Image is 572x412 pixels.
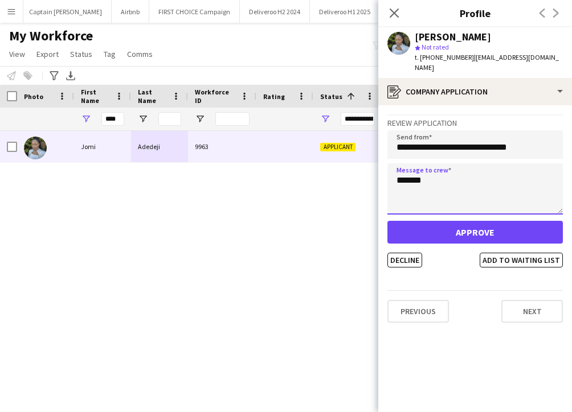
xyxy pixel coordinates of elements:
[101,112,124,126] input: First Name Filter Input
[138,114,148,124] button: Open Filter Menu
[5,47,30,61] a: View
[70,49,92,59] span: Status
[195,114,205,124] button: Open Filter Menu
[480,253,563,267] button: Add to waiting list
[9,27,93,44] span: My Workforce
[24,137,47,159] img: Jomi Adedeji
[24,92,43,101] span: Photo
[64,69,77,83] app-action-btn: Export XLSX
[66,47,97,61] a: Status
[81,88,111,105] span: First Name
[378,6,572,20] h3: Profile
[320,114,330,124] button: Open Filter Menu
[149,1,240,23] button: FIRST CHOICE Campaign
[9,49,25,59] span: View
[81,114,91,124] button: Open Filter Menu
[387,253,422,267] button: Decline
[47,69,61,83] app-action-btn: Advanced filters
[104,49,116,59] span: Tag
[138,88,167,105] span: Last Name
[378,78,572,105] div: Company application
[195,88,236,105] span: Workforce ID
[387,300,449,323] button: Previous
[32,47,63,61] a: Export
[20,1,112,23] button: Captain [PERSON_NAME]
[387,118,563,128] h3: Review Application
[122,47,157,61] a: Comms
[320,143,356,151] span: Applicant
[36,49,59,59] span: Export
[127,49,153,59] span: Comms
[415,53,474,61] span: t. [PHONE_NUMBER]
[215,112,250,126] input: Workforce ID Filter Input
[74,131,131,162] div: Jomi
[415,53,559,72] span: | [EMAIL_ADDRESS][DOMAIN_NAME]
[99,47,120,61] a: Tag
[112,1,149,23] button: Airbnb
[188,131,256,162] div: 9963
[422,43,449,51] span: Not rated
[320,92,342,101] span: Status
[415,32,491,42] div: [PERSON_NAME]
[310,1,380,23] button: Deliveroo H1 2025
[387,221,563,244] button: Approve
[501,300,563,323] button: Next
[131,131,188,162] div: Adedeji
[240,1,310,23] button: Deliveroo H2 2024
[158,112,181,126] input: Last Name Filter Input
[263,92,285,101] span: Rating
